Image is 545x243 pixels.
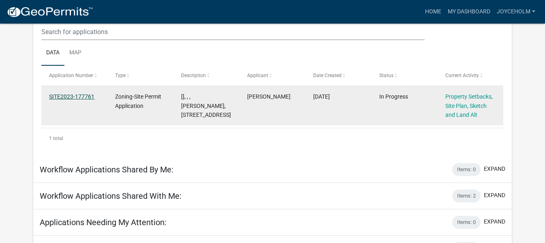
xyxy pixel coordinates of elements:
button: expand [484,165,505,173]
span: Applicant [247,73,268,78]
span: [], , , STEVEN ASCHE, 14474 GLOBSTAD BEACH RD [181,93,231,118]
datatable-header-cell: Applicant [239,66,306,85]
button: expand [484,217,505,226]
span: Date Created [313,73,342,78]
a: Data [41,40,64,66]
div: 1 total [41,128,504,148]
span: Zoning-Site Permit Application [115,93,161,109]
div: Items: 2 [452,189,481,202]
a: SITE2023-177761 [49,93,94,100]
a: Home [422,4,445,19]
datatable-header-cell: Type [107,66,173,85]
span: 10/03/2023 [313,93,330,100]
span: Type [115,73,126,78]
datatable-header-cell: Description [173,66,239,85]
span: Current Activity [445,73,479,78]
span: Description [181,73,206,78]
a: My Dashboard [445,4,494,19]
span: Status [379,73,393,78]
span: Application Number [49,73,93,78]
h5: Workflow Applications Shared By Me: [40,165,173,174]
h5: Applications Needing My Attention: [40,217,167,227]
h5: Workflow Applications Shared With Me: [40,191,182,201]
span: In Progress [379,93,408,100]
datatable-header-cell: Current Activity [437,66,503,85]
span: joyce holm [247,93,291,100]
datatable-header-cell: Date Created [306,66,372,85]
div: Items: 0 [452,163,481,176]
a: Property Setbacks, Site Plan, Sketch and Land Alt [445,93,493,118]
a: joyceholm [494,4,539,19]
datatable-header-cell: Status [371,66,437,85]
div: Items: 0 [452,216,481,229]
button: expand [484,191,505,200]
datatable-header-cell: Application Number [41,66,107,85]
input: Search for applications [41,24,424,40]
a: Map [64,40,86,66]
